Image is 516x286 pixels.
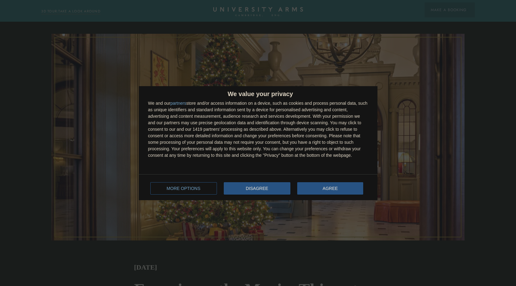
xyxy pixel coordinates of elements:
[148,91,368,97] h2: We value your privacy
[148,100,368,159] div: We and our store and/or access information on a device, such as cookies and process personal data...
[246,186,268,191] span: DISAGREE
[297,182,364,195] button: AGREE
[139,86,377,200] div: qc-cmp2-ui
[167,186,201,191] span: MORE OPTIONS
[323,186,338,191] span: AGREE
[150,182,217,195] button: MORE OPTIONS
[224,182,290,195] button: DISAGREE
[170,101,186,105] button: partners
